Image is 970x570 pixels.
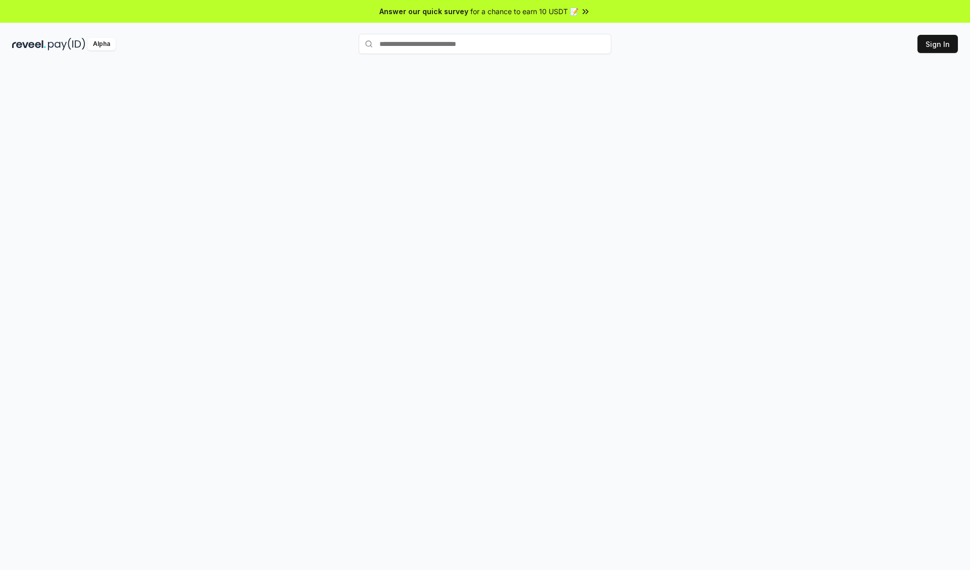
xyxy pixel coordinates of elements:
img: pay_id [48,38,85,50]
span: Answer our quick survey [379,6,468,17]
img: reveel_dark [12,38,46,50]
span: for a chance to earn 10 USDT 📝 [470,6,578,17]
div: Alpha [87,38,116,50]
button: Sign In [917,35,958,53]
